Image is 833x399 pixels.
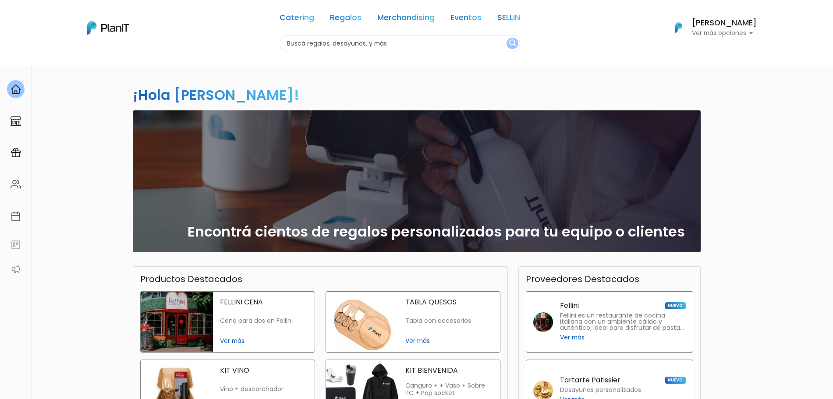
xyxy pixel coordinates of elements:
img: partners-52edf745621dab592f3b2c58e3bca9d71375a7ef29c3b500c9f145b62cc070d4.svg [11,264,21,275]
p: Vino + descorchador [220,385,308,393]
p: KIT VINO [220,367,308,374]
p: Ver más opciones [692,30,757,36]
p: Tartarte Patissier [560,377,620,384]
img: fellini cena [141,292,213,352]
img: campaigns-02234683943229c281be62815700db0a1741e53638e28bf9629b52c665b00959.svg [11,148,21,158]
p: Desayunos personalizados [560,387,641,393]
img: feedback-78b5a0c8f98aac82b08bfc38622c3050aee476f2c9584af64705fc4e61158814.svg [11,240,21,250]
img: search_button-432b6d5273f82d61273b3651a40e1bd1b912527efae98b1b7a1b2c0702e16a8d.svg [509,39,516,48]
p: FELLINI CENA [220,299,308,306]
img: calendar-87d922413cdce8b2cf7b7f5f62616a5cf9e4887200fb71536465627b3292af00.svg [11,211,21,222]
span: NUEVO [665,302,685,309]
p: Fellini es un restaurante de cocina italiana con un ambiente cálido y auténtico, ideal para disfr... [560,313,686,331]
p: Cena para dos en Fellini [220,317,308,325]
span: Ver más [560,333,585,342]
h6: [PERSON_NAME] [692,19,757,27]
p: Fellini [560,302,579,309]
p: Tabla con accesorios [405,317,493,325]
img: tabla quesos [326,292,398,352]
a: SELLIN [497,14,520,25]
h3: Proveedores Destacados [526,274,639,284]
span: Ver más [220,336,308,346]
p: Canguro + + Vaso + Sobre PC + Pop socket [405,382,493,397]
span: Ver más [405,336,493,346]
a: Fellini NUEVO Fellini es un restaurante de cocina italiana con un ambiente cálido y auténtico, id... [526,291,693,353]
button: PlanIt Logo [PERSON_NAME] Ver más opciones [664,16,757,39]
a: Merchandising [377,14,435,25]
h2: Encontrá cientos de regalos personalizados para tu equipo o clientes [188,223,685,240]
img: home-e721727adea9d79c4d83392d1f703f7f8bce08238fde08b1acbfd93340b81755.svg [11,84,21,95]
img: fellini [533,312,553,332]
img: PlanIt Logo [669,18,688,37]
h3: Productos Destacados [140,274,242,284]
p: TABLA QUESOS [405,299,493,306]
img: marketplace-4ceaa7011d94191e9ded77b95e3339b90024bf715f7c57f8cf31f2d8c509eaba.svg [11,116,21,126]
img: people-662611757002400ad9ed0e3c099ab2801c6687ba6c219adb57efc949bc21e19d.svg [11,179,21,190]
a: fellini cena FELLINI CENA Cena para dos en Fellini Ver más [140,291,315,353]
a: Regalos [330,14,362,25]
a: Eventos [450,14,482,25]
h2: ¡Hola [PERSON_NAME]! [133,85,299,105]
a: tabla quesos TABLA QUESOS Tabla con accesorios Ver más [326,291,500,353]
p: KIT BIENVENIDA [405,367,493,374]
img: PlanIt Logo [87,21,129,35]
input: Buscá regalos, desayunos, y más [280,35,520,52]
a: Catering [280,14,314,25]
span: NUEVO [665,377,685,384]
